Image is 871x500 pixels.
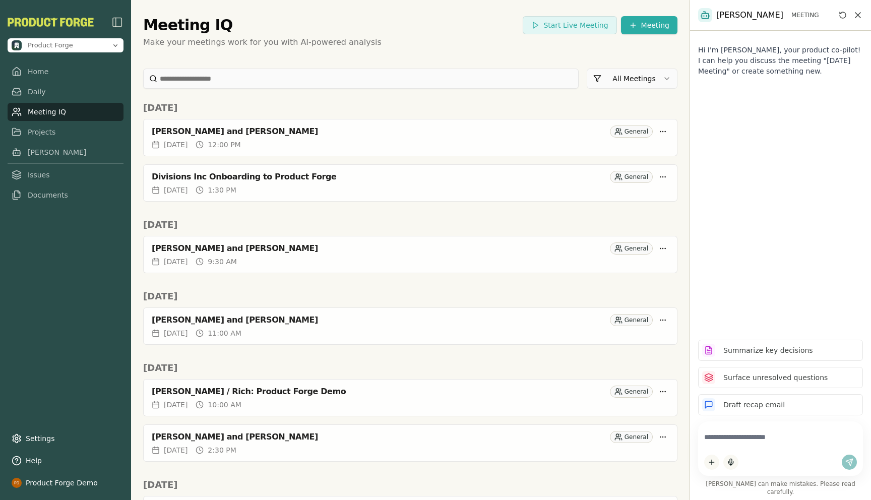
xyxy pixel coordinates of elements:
a: Meeting IQ [8,103,123,121]
a: [PERSON_NAME] [8,143,123,161]
span: [DATE] [164,257,188,267]
p: Surface unresolved questions [723,372,828,383]
button: Send message [842,455,857,470]
h2: [DATE] [143,101,677,115]
div: General [610,386,653,398]
span: 12:00 PM [208,140,240,150]
span: [PERSON_NAME] can make mistakes. Please read carefully. [698,480,863,496]
button: Surface unresolved questions [698,367,863,388]
span: 1:30 PM [208,185,236,195]
div: General [610,126,653,138]
button: PF-Logo [8,18,94,27]
a: [PERSON_NAME] and [PERSON_NAME]General[DATE]2:30 PM [143,424,677,462]
span: [DATE] [164,445,188,455]
button: More options [657,171,669,183]
h2: [DATE] [143,361,677,375]
button: Help [8,452,123,470]
a: [PERSON_NAME] and [PERSON_NAME]General[DATE]9:30 AM [143,236,677,273]
a: [PERSON_NAME] / Rich: Product Forge DemoGeneral[DATE]10:00 AM [143,379,677,416]
div: General [610,431,653,443]
button: Close chat [853,10,863,20]
img: Product Forge [12,40,22,50]
div: [PERSON_NAME] / Rich: Product Forge Demo [152,387,606,397]
a: Settings [8,429,123,448]
button: More options [657,431,669,443]
span: [DATE] [164,140,188,150]
button: More options [657,242,669,255]
span: [DATE] [164,185,188,195]
button: More options [657,386,669,398]
a: Documents [8,186,123,204]
button: Open organization switcher [8,38,123,52]
p: Make your meetings work for you with AI-powered analysis [143,36,677,48]
span: 2:30 PM [208,445,236,455]
span: Product Forge [28,41,73,50]
button: Start Live Meeting [523,16,616,34]
div: [PERSON_NAME] and [PERSON_NAME] [152,127,606,137]
div: Divisions Inc Onboarding to Product Forge [152,172,606,182]
button: Meeting [621,16,677,34]
button: Start dictation [723,455,738,470]
span: [DATE] [164,328,188,338]
button: Product Forge Demo [8,474,123,492]
div: [PERSON_NAME] and [PERSON_NAME] [152,432,606,442]
p: Draft recap email [723,400,785,410]
div: [PERSON_NAME] and [PERSON_NAME] [152,315,606,325]
a: Divisions Inc Onboarding to Product ForgeGeneral[DATE]1:30 PM [143,164,677,202]
a: Home [8,62,123,81]
a: [PERSON_NAME] and [PERSON_NAME]General[DATE]11:00 AM [143,307,677,345]
span: 9:30 AM [208,257,237,267]
h1: Meeting IQ [143,16,233,34]
button: Summarize key decisions [698,340,863,361]
span: 10:00 AM [208,400,241,410]
span: 11:00 AM [208,328,241,338]
h2: [DATE] [143,478,677,492]
a: Issues [8,166,123,184]
div: General [610,171,653,183]
span: [PERSON_NAME] [716,9,783,21]
p: Hi I'm [PERSON_NAME], your product co-pilot! I can help you discuss the meeting "[DATE] Meeting" ... [698,45,863,77]
a: Daily [8,83,123,101]
img: Product Forge [8,18,94,27]
button: Clear context [837,9,849,21]
div: General [610,314,653,326]
a: Projects [8,123,123,141]
button: More options [657,126,669,138]
img: profile [12,478,22,488]
span: [DATE] [164,400,188,410]
img: sidebar [111,16,123,28]
button: More options [657,314,669,326]
p: Summarize key decisions [723,345,813,356]
button: Add content to chat [704,455,719,470]
div: [PERSON_NAME] and [PERSON_NAME] [152,243,606,254]
button: Draft recap email [698,394,863,415]
h2: [DATE] [143,218,677,232]
h2: [DATE] [143,289,677,303]
a: [PERSON_NAME] and [PERSON_NAME]General[DATE]12:00 PM [143,119,677,156]
div: General [610,242,653,255]
button: MEETING [787,11,823,19]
